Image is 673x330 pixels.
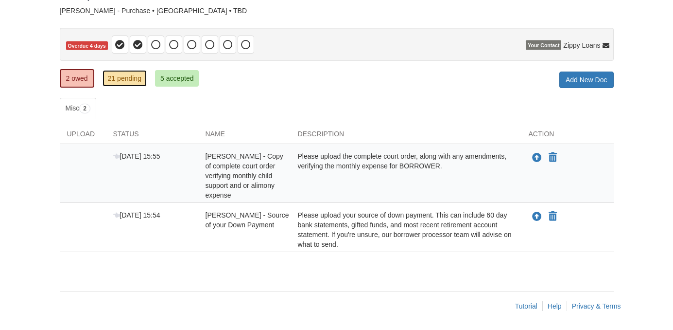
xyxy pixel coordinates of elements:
div: [PERSON_NAME] - Purchase • [GEOGRAPHIC_DATA] • TBD [60,7,614,15]
span: [DATE] 15:55 [113,152,160,160]
span: Overdue 4 days [66,41,108,51]
button: Upload James Sonnier - Copy of complete court order verifying monthly child support and or alimon... [531,151,543,164]
span: [PERSON_NAME] - Copy of complete court order verifying monthly child support and or alimony expense [206,152,283,199]
span: [PERSON_NAME] - Source of your Down Payment [206,211,289,229]
div: Please upload the complete court order, along with any amendments, verifying the monthly expense ... [291,151,521,200]
button: Declare James Sonnier - Source of your Down Payment not applicable [548,211,558,222]
a: Privacy & Terms [572,302,621,310]
a: Add New Doc [559,72,614,88]
button: Upload James Sonnier - Source of your Down Payment [531,210,543,223]
div: Description [291,129,521,144]
span: Your Contact [526,40,561,50]
a: Tutorial [515,302,537,310]
span: Zippy Loans [563,40,600,50]
a: Help [548,302,562,310]
a: 21 pending [103,70,147,87]
div: Name [198,129,291,144]
div: Status [106,129,198,144]
span: [DATE] 15:54 [113,211,160,219]
div: Upload [60,129,106,144]
div: Action [521,129,614,144]
a: Misc [60,98,96,119]
div: Please upload your source of down payment. This can include 60 day bank statements, gifted funds,... [291,210,521,249]
span: 2 [79,104,90,113]
button: Declare James Sonnier - Copy of complete court order verifying monthly child support and or alimo... [548,152,558,164]
a: 5 accepted [155,70,199,87]
a: 2 owed [60,69,94,88]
